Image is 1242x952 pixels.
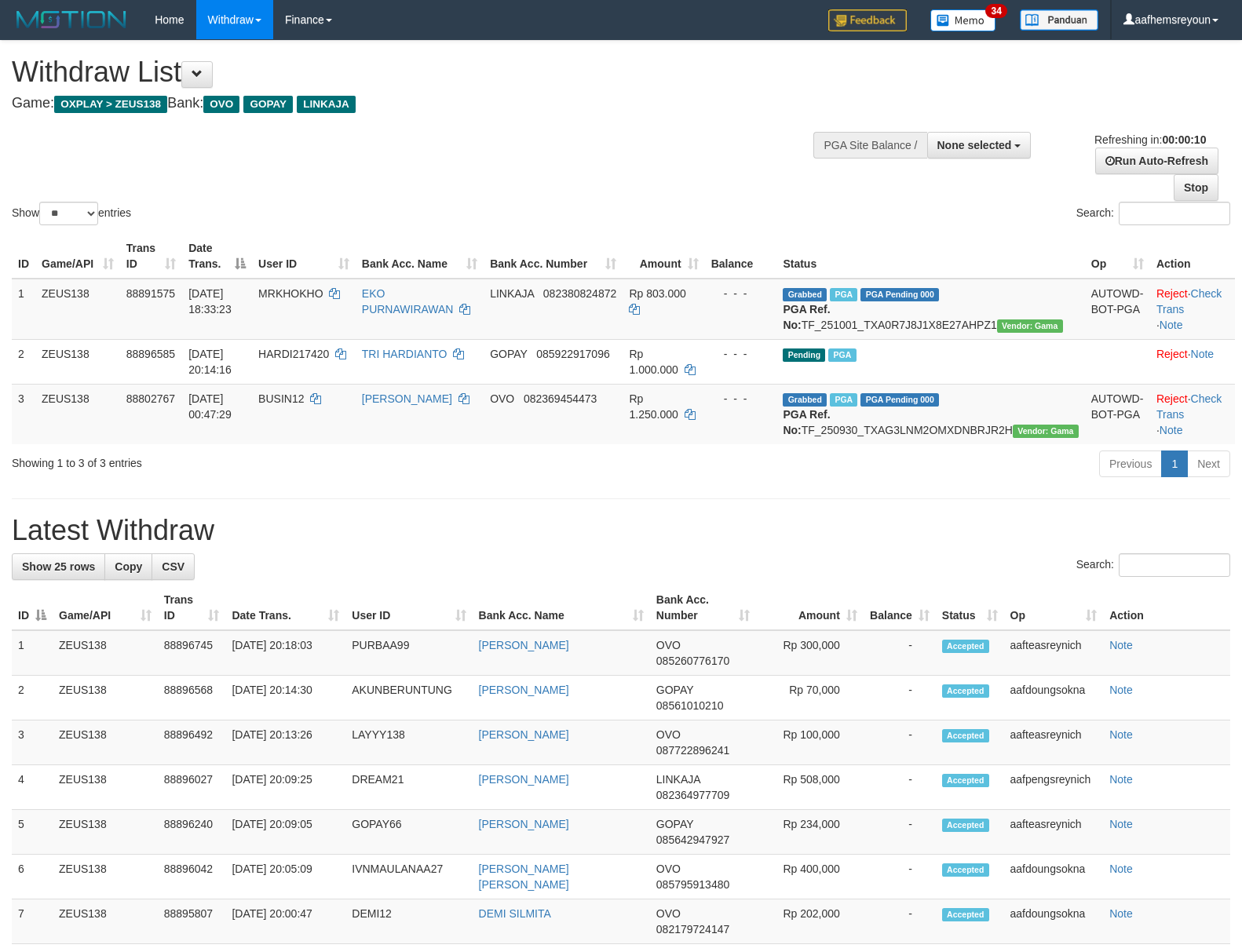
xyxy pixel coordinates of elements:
[1076,553,1230,577] label: Search:
[656,773,700,786] span: LINKAJA
[1004,720,1104,765] td: aafteasreynich
[783,393,827,407] span: Grabbed
[345,899,472,944] td: DEMI12
[1109,818,1133,830] a: Note
[783,408,830,436] b: PGA Ref. No:
[126,348,175,360] span: 88896585
[1119,202,1230,225] input: Search:
[12,899,53,944] td: 7
[297,96,356,113] span: LINKAJA
[12,234,35,279] th: ID
[942,819,989,832] span: Accepted
[623,234,704,279] th: Amount: activate to sort column ascending
[479,639,569,651] a: [PERSON_NAME]
[629,392,678,421] span: Rp 1.250.000
[35,234,120,279] th: Game/API: activate to sort column ascending
[1013,425,1079,438] span: Vendor URL: https://trx31.1velocity.biz
[756,676,864,720] td: Rp 70,000
[864,899,936,944] td: -
[1150,279,1235,340] td: · ·
[656,863,681,875] span: OVO
[997,319,1063,333] span: Vendor URL: https://trx31.1velocity.biz
[258,348,329,360] span: HARDI217420
[12,630,53,676] td: 1
[345,810,472,855] td: GOPAY66
[942,729,989,742] span: Accepted
[12,339,35,384] td: 2
[756,855,864,899] td: Rp 400,000
[711,286,771,301] div: - - -
[490,287,534,300] span: LINKAJA
[1156,348,1188,360] a: Reject
[158,676,226,720] td: 88896568
[225,765,345,810] td: [DATE] 20:09:25
[942,908,989,921] span: Accepted
[12,855,53,899] td: 6
[1161,450,1188,477] a: 1
[490,392,514,405] span: OVO
[53,720,158,765] td: ZEUS138
[104,553,152,580] a: Copy
[188,392,232,421] span: [DATE] 00:47:29
[656,923,729,936] span: Copy 082179724147 to clipboard
[479,728,569,741] a: [PERSON_NAME]
[1004,765,1104,810] td: aafpengsreynich
[53,855,158,899] td: ZEUS138
[543,287,616,300] span: Copy 082380824872 to clipboard
[1109,773,1133,786] a: Note
[12,585,53,630] th: ID: activate to sort column descending
[345,855,472,899] td: IVNMAULANAA27
[39,202,98,225] select: Showentries
[864,810,936,855] td: -
[927,132,1032,159] button: None selected
[12,384,35,444] td: 3
[158,630,226,676] td: 88896745
[362,287,454,316] a: EKO PURNAWIRAWAN
[1156,392,1222,421] a: Check Trans
[152,553,195,580] a: CSV
[345,585,472,630] th: User ID: activate to sort column ascending
[1094,133,1206,146] span: Refreshing in:
[1109,684,1133,696] a: Note
[12,515,1230,546] h1: Latest Withdraw
[1160,424,1183,436] a: Note
[362,348,447,360] a: TRI HARDIANTO
[12,57,813,88] h1: Withdraw List
[490,348,527,360] span: GOPAY
[479,684,569,696] a: [PERSON_NAME]
[12,676,53,720] td: 2
[188,287,232,316] span: [DATE] 18:33:23
[12,720,53,765] td: 3
[225,720,345,765] td: [DATE] 20:13:26
[813,132,926,159] div: PGA Site Balance /
[1109,639,1133,651] a: Note
[225,810,345,855] td: [DATE] 20:09:05
[225,855,345,899] td: [DATE] 20:05:09
[1020,9,1098,31] img: panduan.png
[12,279,35,340] td: 1
[158,585,226,630] th: Trans ID: activate to sort column ascending
[656,699,724,712] span: Copy 08561010210 to clipboard
[1095,148,1218,174] a: Run Auto-Refresh
[650,585,756,630] th: Bank Acc. Number: activate to sort column ascending
[756,720,864,765] td: Rp 100,000
[830,288,857,301] span: Marked by aafpengsreynich
[711,391,771,407] div: - - -
[656,639,681,651] span: OVO
[1191,348,1215,360] a: Note
[656,744,729,757] span: Copy 087722896241 to clipboard
[864,720,936,765] td: -
[1109,863,1133,875] a: Note
[225,585,345,630] th: Date Trans.: activate to sort column ascending
[115,560,142,573] span: Copy
[158,720,226,765] td: 88896492
[479,907,551,920] a: DEMI SILMITA
[783,348,825,362] span: Pending
[756,765,864,810] td: Rp 508,000
[828,348,856,362] span: Marked by aafpengsreynich
[1150,234,1235,279] th: Action
[1004,899,1104,944] td: aafdoungsokna
[158,899,226,944] td: 88895807
[930,9,996,31] img: Button%20Memo.svg
[345,720,472,765] td: LAYYY138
